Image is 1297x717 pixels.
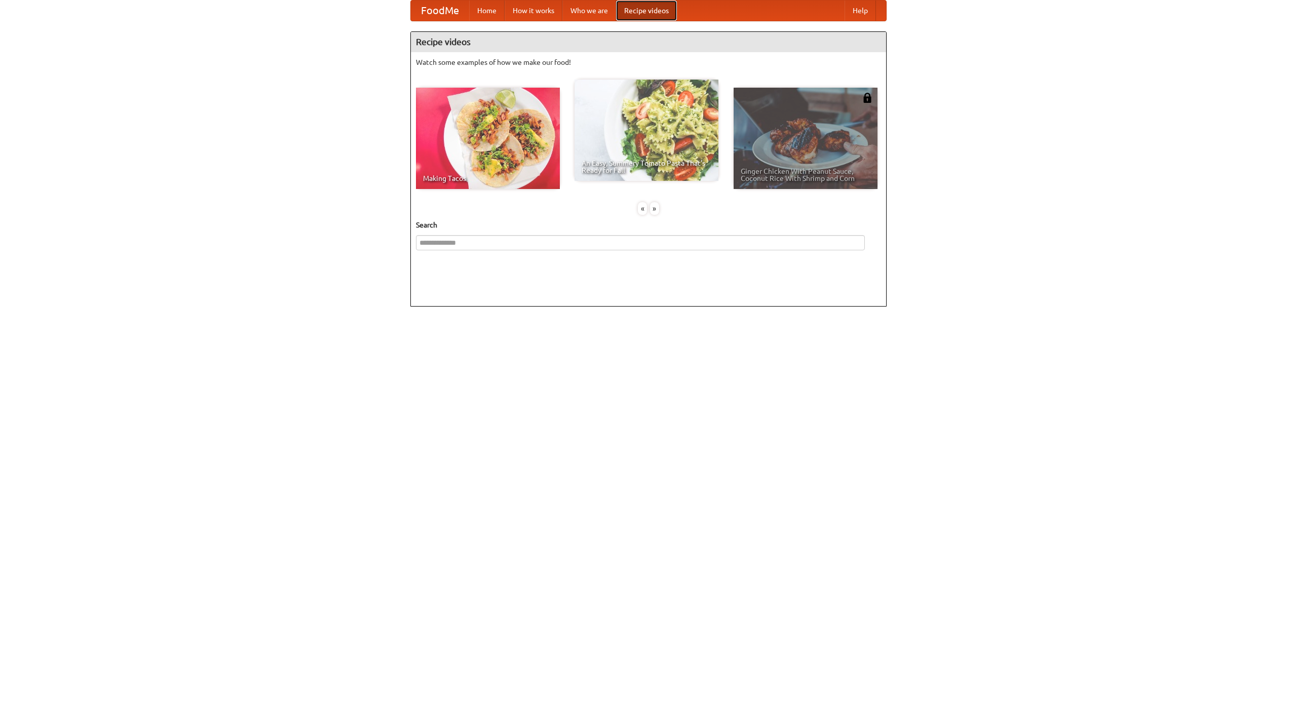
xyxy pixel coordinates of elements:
a: Recipe videos [616,1,677,21]
div: « [638,202,647,215]
div: » [650,202,659,215]
p: Watch some examples of how we make our food! [416,57,881,67]
a: Making Tacos [416,88,560,189]
span: Making Tacos [423,175,553,182]
img: 483408.png [862,93,872,103]
h5: Search [416,220,881,230]
a: How it works [505,1,562,21]
a: Who we are [562,1,616,21]
a: An Easy, Summery Tomato Pasta That's Ready for Fall [575,80,718,181]
h4: Recipe videos [411,32,886,52]
a: Help [845,1,876,21]
span: An Easy, Summery Tomato Pasta That's Ready for Fall [582,160,711,174]
a: Home [469,1,505,21]
a: FoodMe [411,1,469,21]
